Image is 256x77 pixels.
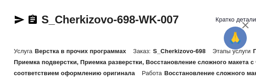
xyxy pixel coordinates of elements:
[224,27,247,49] button: 🙏
[213,48,253,55] p: Этапы услуги
[27,14,38,25] button: Скопировать ссылку
[153,48,212,55] p: S_Cherkizovo-698
[133,48,153,55] p: Заказ:
[227,28,243,48] span: 🙏
[142,70,164,77] p: Работа
[41,13,179,26] a: S_Cherkizovo-698-WK-007
[35,48,133,55] p: Верстка в прочих программах
[14,48,35,55] p: Услуга
[14,14,25,25] button: Скопировать ссылку для ЯМессенджера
